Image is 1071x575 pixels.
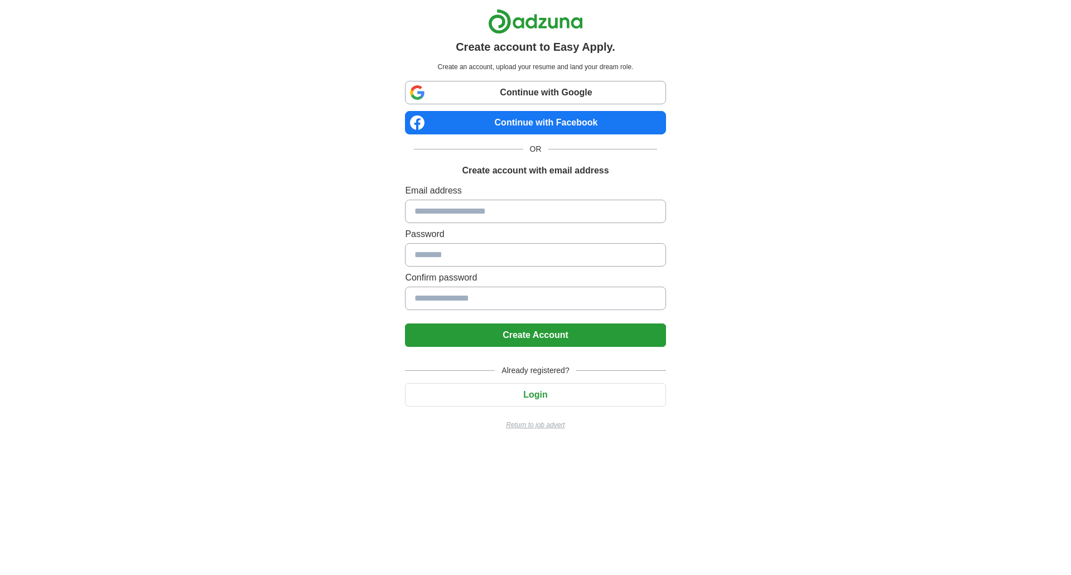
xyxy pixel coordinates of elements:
[405,271,665,284] label: Confirm password
[495,365,576,376] span: Already registered?
[488,9,583,34] img: Adzuna logo
[456,38,615,55] h1: Create account to Easy Apply.
[407,62,663,72] p: Create an account, upload your resume and land your dream role.
[405,323,665,347] button: Create Account
[405,383,665,407] button: Login
[405,420,665,430] a: Return to job advert
[405,228,665,241] label: Password
[405,81,665,104] a: Continue with Google
[405,111,665,134] a: Continue with Facebook
[462,164,609,177] h1: Create account with email address
[523,143,548,155] span: OR
[405,184,665,197] label: Email address
[405,390,665,399] a: Login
